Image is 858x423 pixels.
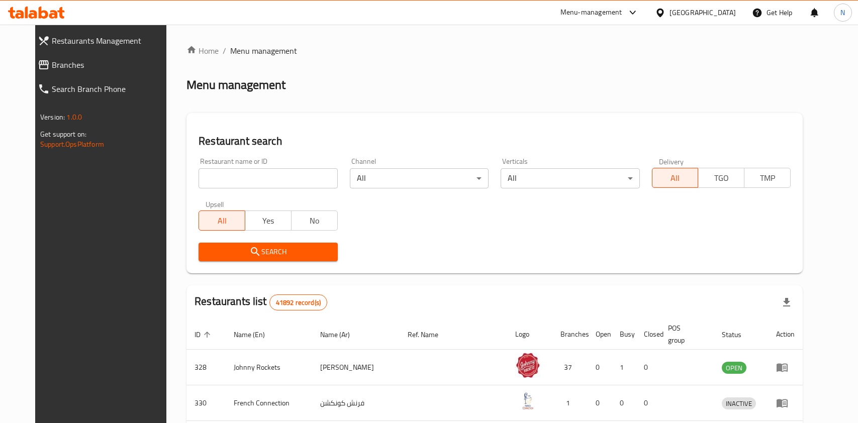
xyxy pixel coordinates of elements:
a: Support.OpsPlatform [40,138,104,151]
span: 1.0.0 [66,111,82,124]
th: Closed [636,319,660,350]
span: All [203,214,241,228]
button: Yes [245,210,292,231]
td: فرنش كونكشن [312,385,400,421]
span: N [840,7,845,18]
button: All [199,210,245,231]
div: [GEOGRAPHIC_DATA] [670,7,736,18]
span: Restaurants Management [52,35,170,47]
span: POS group [668,322,702,346]
span: INACTIVE [722,398,756,409]
span: Branches [52,59,170,71]
span: ID [195,329,214,341]
div: Export file [775,290,799,314]
span: Ref. Name [408,329,451,341]
td: [PERSON_NAME] [312,350,400,385]
span: No [296,214,334,228]
td: 0 [636,350,660,385]
th: Action [768,319,803,350]
h2: Restaurants list [195,294,327,310]
nav: breadcrumb [186,45,803,57]
span: Version: [40,111,65,124]
span: TMP [748,171,787,185]
button: No [291,210,338,231]
span: Status [722,329,754,341]
td: 1 [612,350,636,385]
span: Search Branch Phone [52,83,170,95]
a: Home [186,45,219,57]
h2: Menu management [186,77,285,93]
button: Search [199,243,337,261]
td: 330 [186,385,226,421]
img: French Connection [515,388,540,413]
label: Delivery [659,158,684,165]
input: Search for restaurant name or ID.. [199,168,337,188]
div: Menu [776,397,795,409]
th: Open [588,319,612,350]
button: All [652,168,699,188]
h2: Restaurant search [199,134,791,149]
td: 0 [588,385,612,421]
td: 37 [552,350,588,385]
th: Branches [552,319,588,350]
button: TGO [698,168,744,188]
span: TGO [702,171,740,185]
span: Get support on: [40,128,86,141]
span: Name (En) [234,329,278,341]
label: Upsell [206,200,224,207]
td: French Connection [226,385,312,421]
img: Johnny Rockets [515,353,540,378]
div: All [350,168,489,188]
span: Menu management [230,45,297,57]
th: Logo [507,319,552,350]
td: 0 [588,350,612,385]
button: TMP [744,168,791,188]
span: 41892 record(s) [270,298,327,307]
span: Yes [249,214,288,228]
a: Search Branch Phone [30,77,178,101]
span: Name (Ar) [320,329,363,341]
td: 0 [636,385,660,421]
span: Search [207,246,329,258]
div: Menu-management [560,7,622,19]
div: All [501,168,639,188]
td: 0 [612,385,636,421]
div: Menu [776,361,795,373]
td: 1 [552,385,588,421]
a: Branches [30,53,178,77]
th: Busy [612,319,636,350]
div: Total records count [269,294,327,310]
td: Johnny Rockets [226,350,312,385]
span: All [656,171,695,185]
a: Restaurants Management [30,29,178,53]
span: OPEN [722,362,746,374]
li: / [223,45,226,57]
td: 328 [186,350,226,385]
